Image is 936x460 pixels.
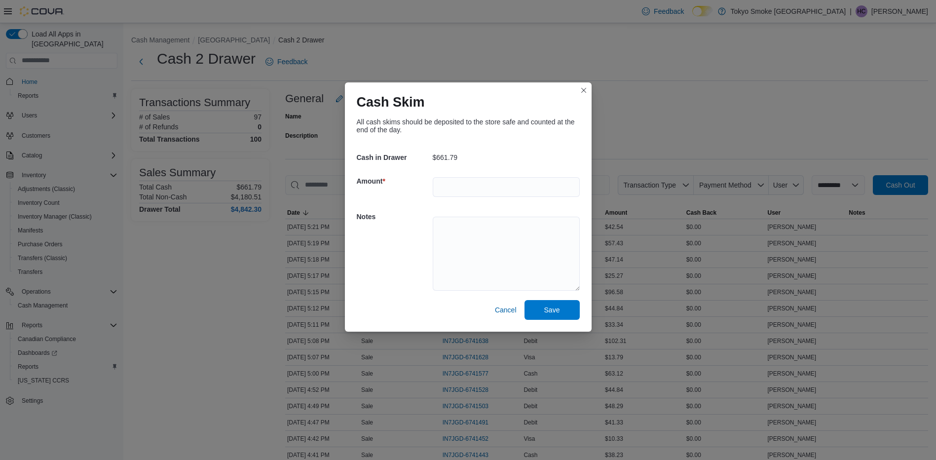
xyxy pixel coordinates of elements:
h5: Notes [357,207,431,227]
span: Save [544,305,560,315]
h5: Amount [357,171,431,191]
p: $661.79 [433,153,458,161]
div: All cash skims should be deposited to the store safe and counted at the end of the day. [357,118,580,134]
h5: Cash in Drawer [357,148,431,167]
span: Cancel [495,305,517,315]
button: Closes this modal window [578,84,590,96]
button: Cancel [491,300,521,320]
h1: Cash Skim [357,94,425,110]
button: Save [524,300,580,320]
